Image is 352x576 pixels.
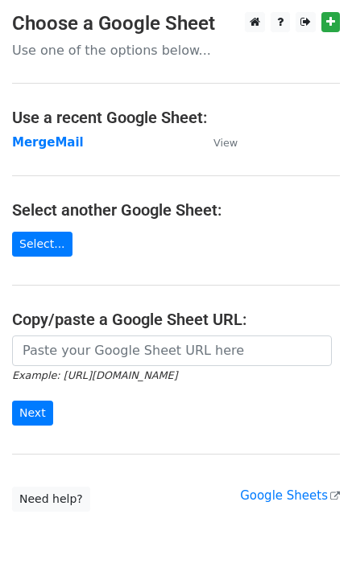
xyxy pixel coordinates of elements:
a: Google Sheets [240,488,340,503]
h4: Use a recent Google Sheet: [12,108,340,127]
input: Next [12,401,53,426]
a: View [197,135,238,150]
a: MergeMail [12,135,84,150]
p: Use one of the options below... [12,42,340,59]
h3: Choose a Google Sheet [12,12,340,35]
small: View [213,137,238,149]
a: Need help? [12,487,90,512]
a: Select... [12,232,72,257]
small: Example: [URL][DOMAIN_NAME] [12,369,177,381]
h4: Copy/paste a Google Sheet URL: [12,310,340,329]
h4: Select another Google Sheet: [12,200,340,220]
input: Paste your Google Sheet URL here [12,335,332,366]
